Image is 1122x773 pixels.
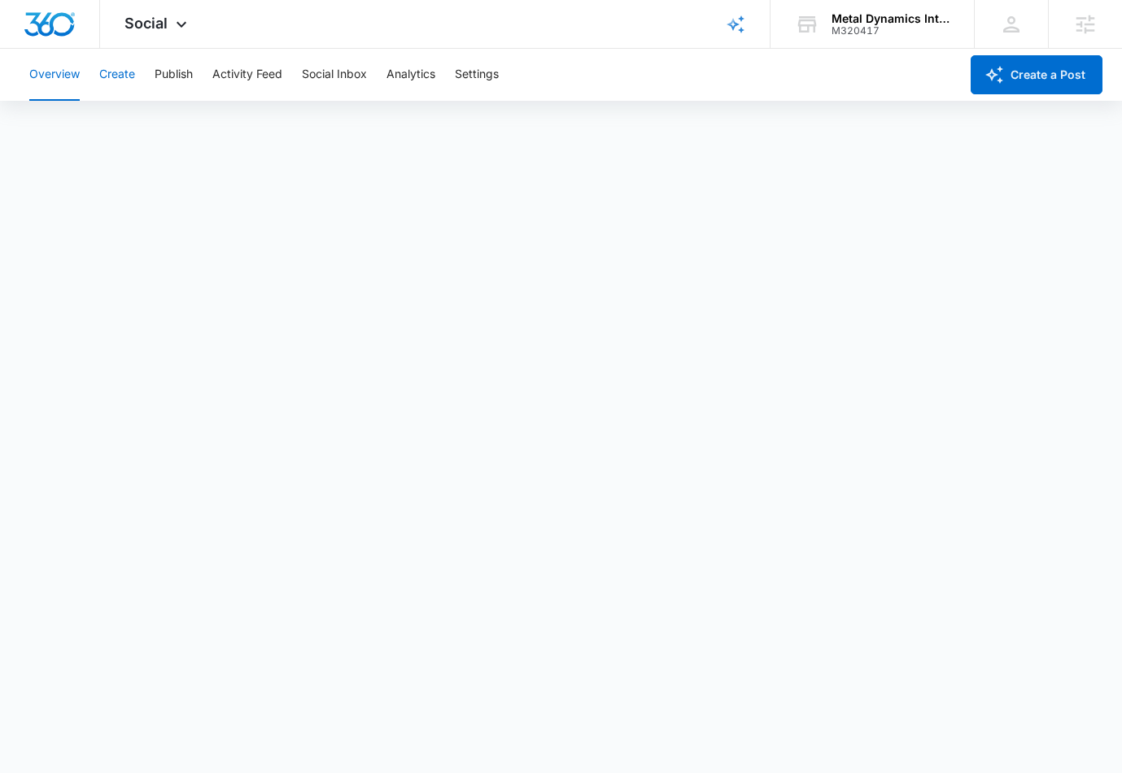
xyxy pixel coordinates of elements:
[29,49,80,101] button: Overview
[971,55,1102,94] button: Create a Post
[832,12,950,25] div: account name
[124,15,168,32] span: Social
[302,49,367,101] button: Social Inbox
[155,49,193,101] button: Publish
[386,49,435,101] button: Analytics
[212,49,282,101] button: Activity Feed
[832,25,950,37] div: account id
[455,49,499,101] button: Settings
[99,49,135,101] button: Create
